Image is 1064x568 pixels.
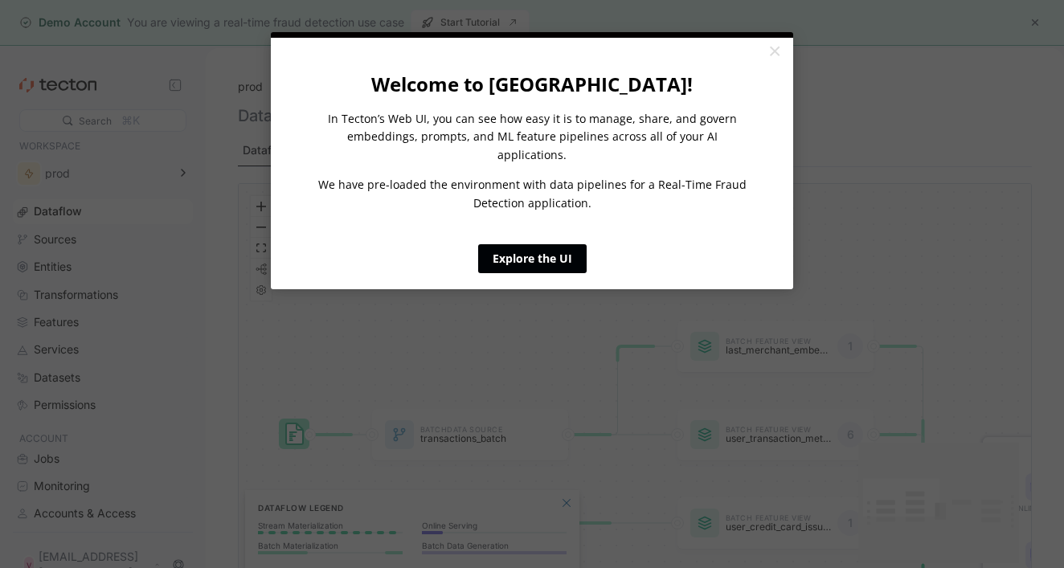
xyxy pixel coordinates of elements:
a: Explore the UI [478,244,587,273]
p: We have pre-loaded the environment with data pipelines for a Real-Time Fraud Detection application. [314,176,750,212]
a: Close modal [760,38,788,67]
div: current step [271,32,793,38]
p: In Tecton’s Web UI, you can see how easy it is to manage, share, and govern embeddings, prompts, ... [314,110,750,164]
strong: Welcome to [GEOGRAPHIC_DATA]! [371,71,693,97]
